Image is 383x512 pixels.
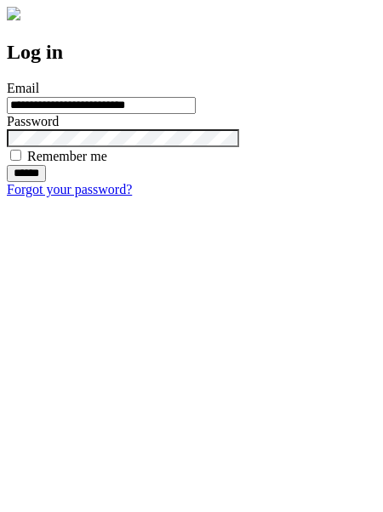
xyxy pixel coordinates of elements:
[7,7,20,20] img: logo-4e3dc11c47720685a147b03b5a06dd966a58ff35d612b21f08c02c0306f2b779.png
[27,149,107,163] label: Remember me
[7,41,376,64] h2: Log in
[7,182,132,196] a: Forgot your password?
[7,114,59,128] label: Password
[7,81,39,95] label: Email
